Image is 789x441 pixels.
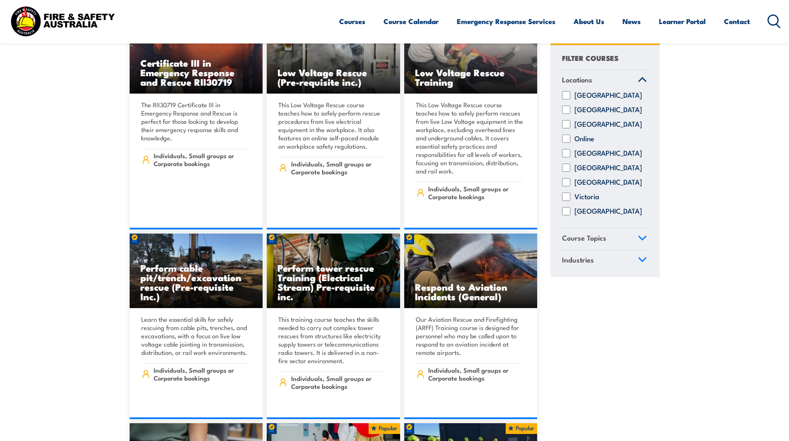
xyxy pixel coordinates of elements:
[428,366,523,382] span: Individuals, Small groups or Corporate bookings
[574,10,604,32] a: About Us
[130,234,263,308] img: Perform Cable Pit/Trench/Excavation Rescue TRAINING
[558,250,651,272] a: Industries
[154,366,249,382] span: Individuals, Small groups or Corporate bookings
[562,74,592,85] span: Locations
[278,315,386,365] p: This training course teaches the skills needed to carry out complex tower rescues from structures...
[278,101,386,150] p: This Low Voltage Rescue course teaches how to safely perform rescue procedures from live electric...
[267,234,400,308] a: Perform tower rescue Training (Electrical Stream) Pre-requisite inc.
[562,233,606,244] span: Course Topics
[130,19,263,94] a: Certificate III in Emergency Response and Rescue RII30719
[562,52,618,63] h4: FILTER COURSES
[574,193,599,201] label: Victoria
[574,106,642,114] label: [GEOGRAPHIC_DATA]
[141,101,249,142] p: The RII30719 Certificate III in Emergency Response and Rescue is perfect for those looking to dev...
[277,263,389,301] h3: Perform tower rescue Training (Electrical Stream) Pre-requisite inc.
[574,207,642,216] label: [GEOGRAPHIC_DATA]
[574,178,642,187] label: [GEOGRAPHIC_DATA]
[574,149,642,158] label: [GEOGRAPHIC_DATA]
[724,10,750,32] a: Contact
[267,19,400,94] img: Low Voltage Rescue and Provide CPR TRAINING
[574,120,642,129] label: [GEOGRAPHIC_DATA]
[154,152,249,167] span: Individuals, Small groups or Corporate bookings
[428,185,523,200] span: Individuals, Small groups or Corporate bookings
[457,10,555,32] a: Emergency Response Services
[130,19,263,94] img: Live Fire Flashover Cell
[291,374,386,390] span: Individuals, Small groups or Corporate bookings
[562,254,594,265] span: Industries
[416,101,524,175] p: This Low Voltage Rescue course teaches how to safely perform rescues from live Low Voltage equipm...
[339,10,365,32] a: Courses
[404,234,538,308] a: Respond to Aviation Incidents (General)
[574,92,642,100] label: [GEOGRAPHIC_DATA]
[130,234,263,308] a: Perform cable pit/trench/excavation rescue (Pre-requisite Inc.)
[404,19,538,94] img: Low Voltage Rescue
[291,160,386,176] span: Individuals, Small groups or Corporate bookings
[558,70,651,92] a: Locations
[267,19,400,94] a: Low Voltage Rescue (Pre-requisite inc.)
[404,19,538,94] a: Low Voltage Rescue Training
[277,67,389,87] h3: Low Voltage Rescue (Pre-requisite inc.)
[267,234,400,308] img: Perform tower rescue (Electrical Stream) Pre-requisite inc.TRAINING
[659,10,706,32] a: Learner Portal
[416,315,524,357] p: Our Aviation Rescue and Firefighting (ARFF) Training course is designed for personnel who may be ...
[404,234,538,308] img: Respond to Aviation Incident (General) TRAINING
[415,67,527,87] h3: Low Voltage Rescue Training
[574,164,642,172] label: [GEOGRAPHIC_DATA]
[141,315,249,357] p: Learn the essential skills for safely rescuing from cable pits, trenches, and excavations, with a...
[140,58,252,87] h3: Certificate III in Emergency Response and Rescue RII30719
[140,263,252,301] h3: Perform cable pit/trench/excavation rescue (Pre-requisite Inc.)
[415,282,527,301] h3: Respond to Aviation Incidents (General)
[623,10,641,32] a: News
[574,135,594,143] label: Online
[384,10,439,32] a: Course Calendar
[558,229,651,250] a: Course Topics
